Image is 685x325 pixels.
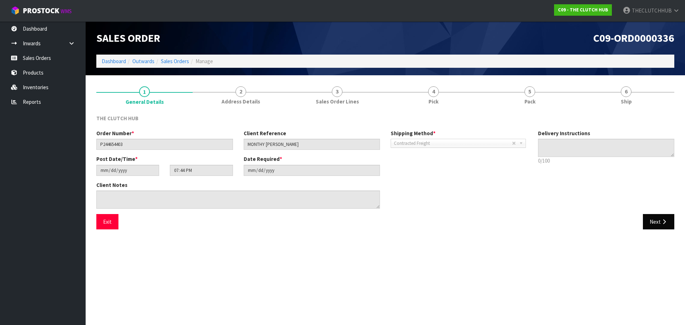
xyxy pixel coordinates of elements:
[316,98,359,105] span: Sales Order Lines
[11,6,20,15] img: cube-alt.png
[621,98,632,105] span: Ship
[428,98,438,105] span: Pick
[558,7,608,13] strong: C09 - THE CLUTCH HUB
[96,31,160,45] span: Sales Order
[244,130,286,137] label: Client Reference
[643,214,674,229] button: Next
[102,58,126,65] a: Dashboard
[96,155,138,163] label: Post Date/Time
[235,86,246,97] span: 2
[96,139,233,150] input: Order Number
[61,8,72,15] small: WMS
[538,157,675,164] p: 0/100
[196,58,213,65] span: Manage
[621,86,631,97] span: 6
[244,139,380,150] input: Client Reference
[593,31,674,45] span: C09-ORD0000336
[139,86,150,97] span: 1
[538,130,590,137] label: Delivery Instructions
[222,98,260,105] span: Address Details
[126,98,164,106] span: General Details
[428,86,439,97] span: 4
[524,86,535,97] span: 5
[23,6,59,15] span: ProStock
[132,58,154,65] a: Outwards
[244,155,282,163] label: Date Required
[394,139,512,148] span: Contracted Freight
[391,130,436,137] label: Shipping Method
[632,7,672,14] span: THECLUTCHHUB
[96,109,674,235] span: General Details
[161,58,189,65] a: Sales Orders
[96,181,127,189] label: Client Notes
[96,130,134,137] label: Order Number
[524,98,536,105] span: Pack
[96,115,138,122] span: THE CLUTCH HUB
[96,214,118,229] button: Exit
[332,86,342,97] span: 3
